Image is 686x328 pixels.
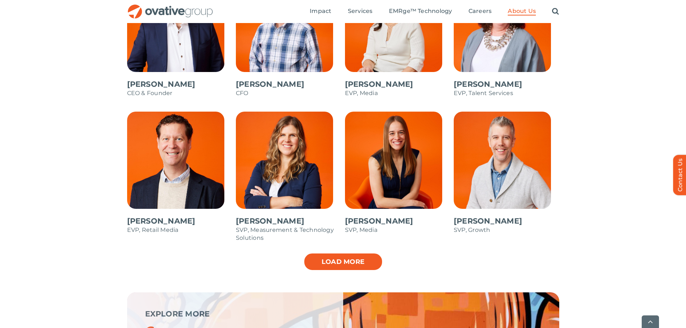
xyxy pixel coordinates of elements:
a: EMRge™ Technology [389,8,452,15]
a: About Us [508,8,536,15]
a: Impact [310,8,331,15]
p: EXPLORE MORE [145,310,325,318]
a: OG_Full_horizontal_RGB [127,4,214,10]
a: Careers [468,8,492,15]
a: Load more [304,253,383,271]
a: Services [348,8,373,15]
a: Search [552,8,559,15]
